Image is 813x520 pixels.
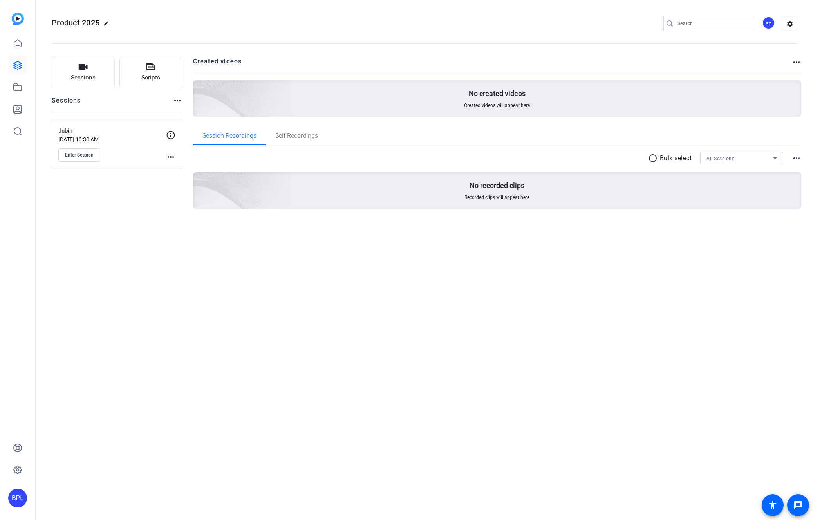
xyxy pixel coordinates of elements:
mat-icon: more_horiz [792,153,801,163]
mat-icon: more_horiz [792,58,801,67]
input: Search [677,19,748,28]
img: Creted videos background [105,3,292,173]
mat-icon: more_horiz [173,96,182,105]
span: Product 2025 [52,18,99,27]
button: Enter Session [58,148,100,162]
p: [DATE] 10:30 AM [58,136,166,143]
mat-icon: edit [103,21,113,30]
span: Self Recordings [275,133,318,139]
h2: Created videos [193,57,792,72]
img: blue-gradient.svg [12,13,24,25]
span: Enter Session [65,152,94,158]
ngx-avatar: Benchmark Productions LLC [762,16,776,30]
div: BP [762,16,775,29]
p: Bulk select [660,153,692,163]
span: Session Recordings [202,133,257,139]
span: Sessions [71,73,96,82]
mat-icon: more_horiz [166,152,175,162]
mat-icon: accessibility [768,500,777,510]
mat-icon: settings [782,18,798,30]
span: Created videos will appear here [464,102,530,108]
button: Scripts [119,57,182,88]
span: Scripts [141,73,160,82]
img: embarkstudio-empty-session.png [105,95,292,265]
div: BPL [8,489,27,507]
p: No recorded clips [470,181,524,190]
mat-icon: message [793,500,803,510]
h2: Sessions [52,96,81,111]
p: No created videos [469,89,526,98]
span: Recorded clips will appear here [464,194,529,200]
span: All Sessions [706,156,734,161]
mat-icon: radio_button_unchecked [648,153,660,163]
button: Sessions [52,57,115,88]
p: Jubin [58,126,166,135]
